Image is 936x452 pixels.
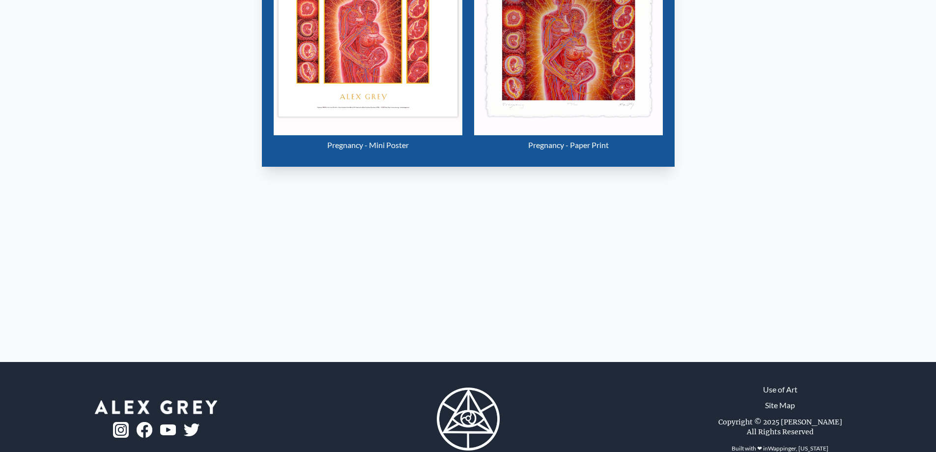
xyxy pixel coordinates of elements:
[160,424,176,436] img: youtube-logo.png
[184,423,199,436] img: twitter-logo.png
[137,422,152,438] img: fb-logo.png
[768,445,828,452] a: Wappinger, [US_STATE]
[747,427,814,437] div: All Rights Reserved
[274,135,462,155] div: Pregnancy - Mini Poster
[474,135,663,155] div: Pregnancy - Paper Print
[113,422,129,438] img: ig-logo.png
[765,399,795,411] a: Site Map
[718,417,842,427] div: Copyright © 2025 [PERSON_NAME]
[763,384,797,395] a: Use of Art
